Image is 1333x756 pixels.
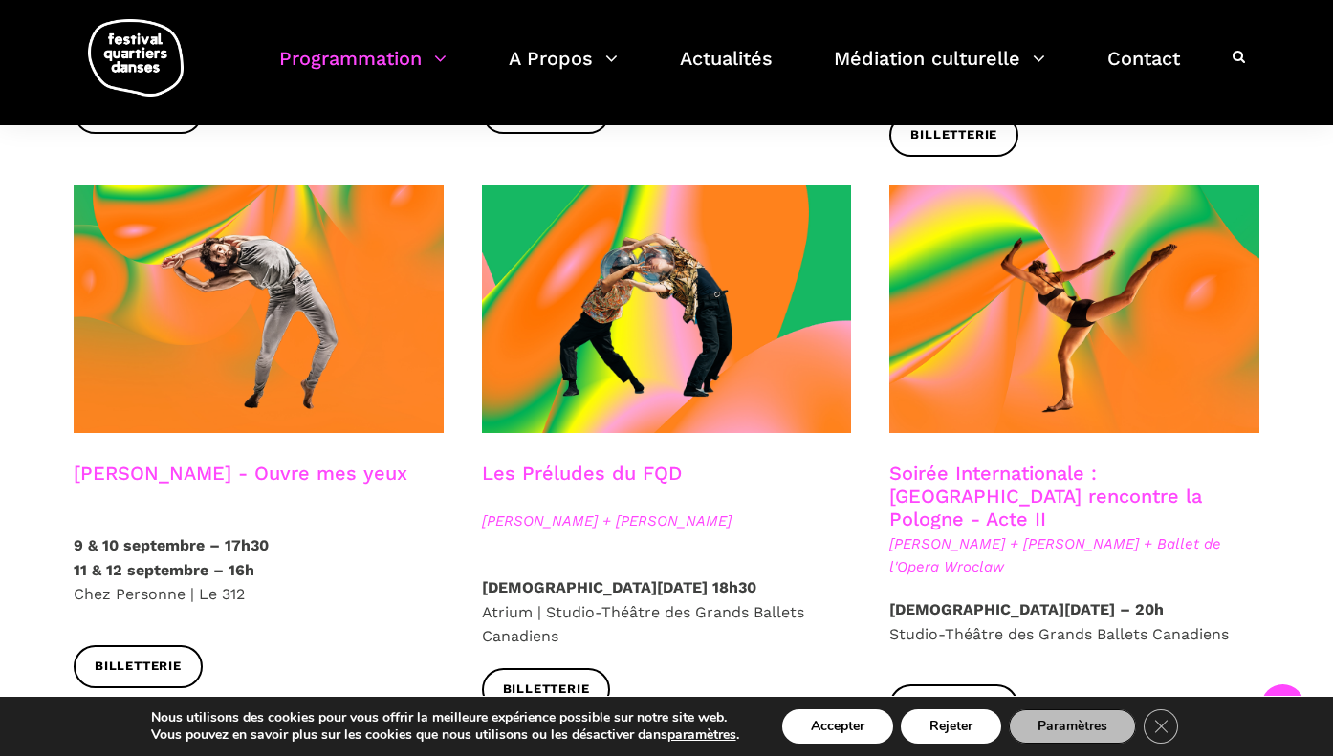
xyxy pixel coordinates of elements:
[667,726,736,744] button: paramètres
[509,42,618,98] a: A Propos
[910,125,997,145] span: Billetterie
[482,578,756,596] strong: [DEMOGRAPHIC_DATA][DATE] 18h30
[1144,709,1178,744] button: Close GDPR Cookie Banner
[151,709,739,726] p: Nous utilisons des cookies pour vous offrir la meilleure expérience possible sur notre site web.
[482,509,852,532] span: [PERSON_NAME] + [PERSON_NAME]
[889,532,1259,578] span: [PERSON_NAME] + [PERSON_NAME] + Ballet de l'Opera Wroclaw
[151,726,739,744] p: Vous pouvez en savoir plus sur les cookies que nous utilisons ou les désactiver dans .
[901,709,1001,744] button: Rejeter
[482,575,852,649] p: Atrium | Studio-Théâtre des Grands Ballets Canadiens
[88,19,184,97] img: logo-fqd-med
[95,657,182,677] span: Billetterie
[680,42,773,98] a: Actualités
[834,42,1045,98] a: Médiation culturelle
[889,684,1018,727] a: Billetterie
[889,114,1018,157] a: Billetterie
[1009,709,1136,744] button: Paramètres
[782,709,893,744] button: Accepter
[889,600,1164,618] strong: [DEMOGRAPHIC_DATA][DATE] – 20h
[74,462,407,485] a: [PERSON_NAME] - Ouvre mes yeux
[503,680,590,700] span: Billetterie
[74,645,203,688] a: Billetterie
[74,533,444,607] p: Chez Personne | Le 312
[279,42,447,98] a: Programmation
[1107,42,1180,98] a: Contact
[482,462,682,485] a: Les Préludes du FQD
[889,462,1202,530] a: Soirée Internationale : [GEOGRAPHIC_DATA] rencontre la Pologne - Acte II
[74,536,269,579] strong: 9 & 10 septembre – 17h30 11 & 12 septembre – 16h
[889,597,1259,646] p: Studio-Théâtre des Grands Ballets Canadiens
[482,668,611,711] a: Billetterie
